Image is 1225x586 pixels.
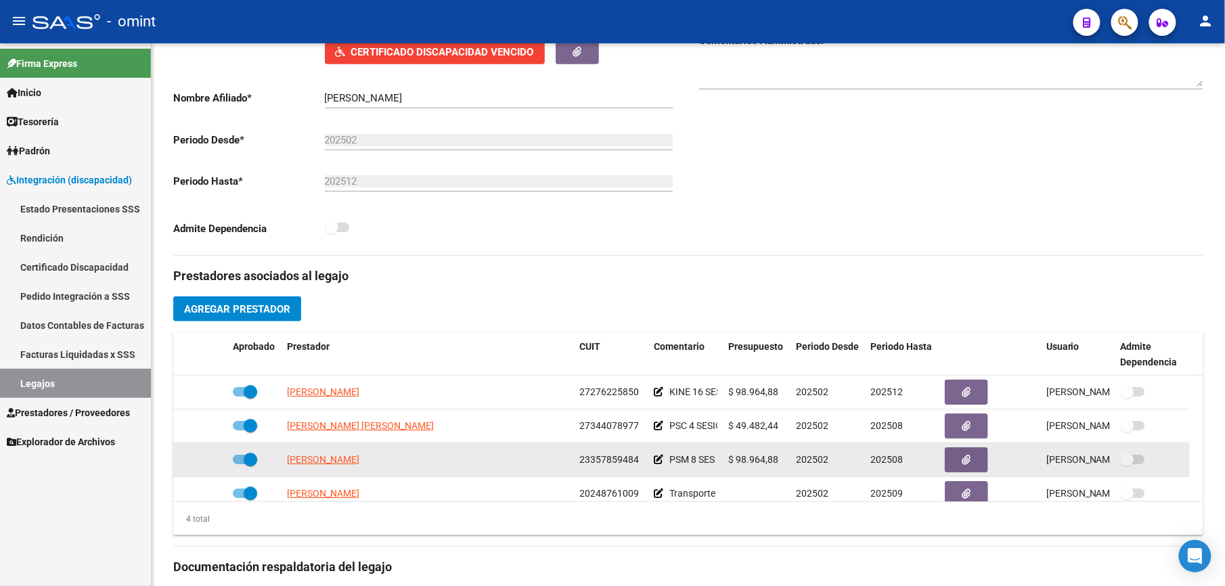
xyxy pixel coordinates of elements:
[579,420,639,431] span: 27344078977
[1046,341,1079,352] span: Usuario
[1046,488,1153,499] span: [PERSON_NAME] [DATE]
[669,386,1203,397] span: KINE 16 SESIONES DESDE JULIO - 8 SES MENSUALES hasta JUNIO / según caso 35471068/01 se extiende p...
[107,7,156,37] span: - omint
[574,332,648,377] datatable-header-cell: CUIT
[173,267,1203,286] h3: Prestadores asociados al legajo
[325,39,545,64] button: Certificado Discapacidad Vencido
[1198,13,1214,29] mat-icon: person
[654,341,705,352] span: Comentario
[796,341,859,352] span: Periodo Desde
[796,454,828,465] span: 202502
[7,85,41,100] span: Inicio
[870,488,903,499] span: 202509
[870,420,903,431] span: 202508
[579,488,639,499] span: 20248761009
[579,386,639,397] span: 27276225850
[7,143,50,158] span: Padrón
[173,558,1203,577] h3: Documentación respaldatoria del legajo
[728,420,778,431] span: $ 49.482,44
[287,420,434,431] span: [PERSON_NAME] [PERSON_NAME]
[669,420,796,431] span: PSC 4 SESIONES MENSUALES
[1121,341,1178,367] span: Admite Dependencia
[233,341,275,352] span: Aprobado
[173,174,325,189] p: Periodo Hasta
[7,114,59,129] span: Tesorería
[7,56,77,71] span: Firma Express
[796,386,828,397] span: 202502
[173,512,210,526] div: 4 total
[287,454,359,465] span: [PERSON_NAME]
[173,221,325,236] p: Admite Dependencia
[648,332,723,377] datatable-header-cell: Comentario
[865,332,939,377] datatable-header-cell: Periodo Hasta
[351,46,534,58] span: Certificado Discapacidad Vencido
[790,332,865,377] datatable-header-cell: Periodo Desde
[728,341,783,352] span: Presupuesto
[7,405,130,420] span: Prestadores / Proveedores
[669,454,771,465] span: PSM 8 SES MENSUALES
[1115,332,1190,377] datatable-header-cell: Admite Dependencia
[669,488,1035,499] span: Transporte Educativo 264 kms Transporte especial 252 kms Total kms autorizados: 516
[728,386,778,397] span: $ 98.964,88
[287,488,359,499] span: [PERSON_NAME]
[870,386,903,397] span: 202512
[796,488,828,499] span: 202502
[723,332,790,377] datatable-header-cell: Presupuesto
[173,133,325,148] p: Periodo Desde
[173,91,325,106] p: Nombre Afiliado
[1179,540,1211,572] div: Open Intercom Messenger
[282,332,574,377] datatable-header-cell: Prestador
[870,454,903,465] span: 202508
[173,296,301,321] button: Agregar Prestador
[287,386,359,397] span: [PERSON_NAME]
[184,303,290,315] span: Agregar Prestador
[579,454,639,465] span: 23357859484
[1046,386,1153,397] span: [PERSON_NAME] [DATE]
[7,434,115,449] span: Explorador de Archivos
[1041,332,1115,377] datatable-header-cell: Usuario
[227,332,282,377] datatable-header-cell: Aprobado
[796,420,828,431] span: 202502
[728,454,778,465] span: $ 98.964,88
[870,341,932,352] span: Periodo Hasta
[1046,454,1153,465] span: [PERSON_NAME] [DATE]
[1046,420,1153,431] span: [PERSON_NAME] [DATE]
[287,341,330,352] span: Prestador
[7,173,132,187] span: Integración (discapacidad)
[579,341,600,352] span: CUIT
[11,13,27,29] mat-icon: menu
